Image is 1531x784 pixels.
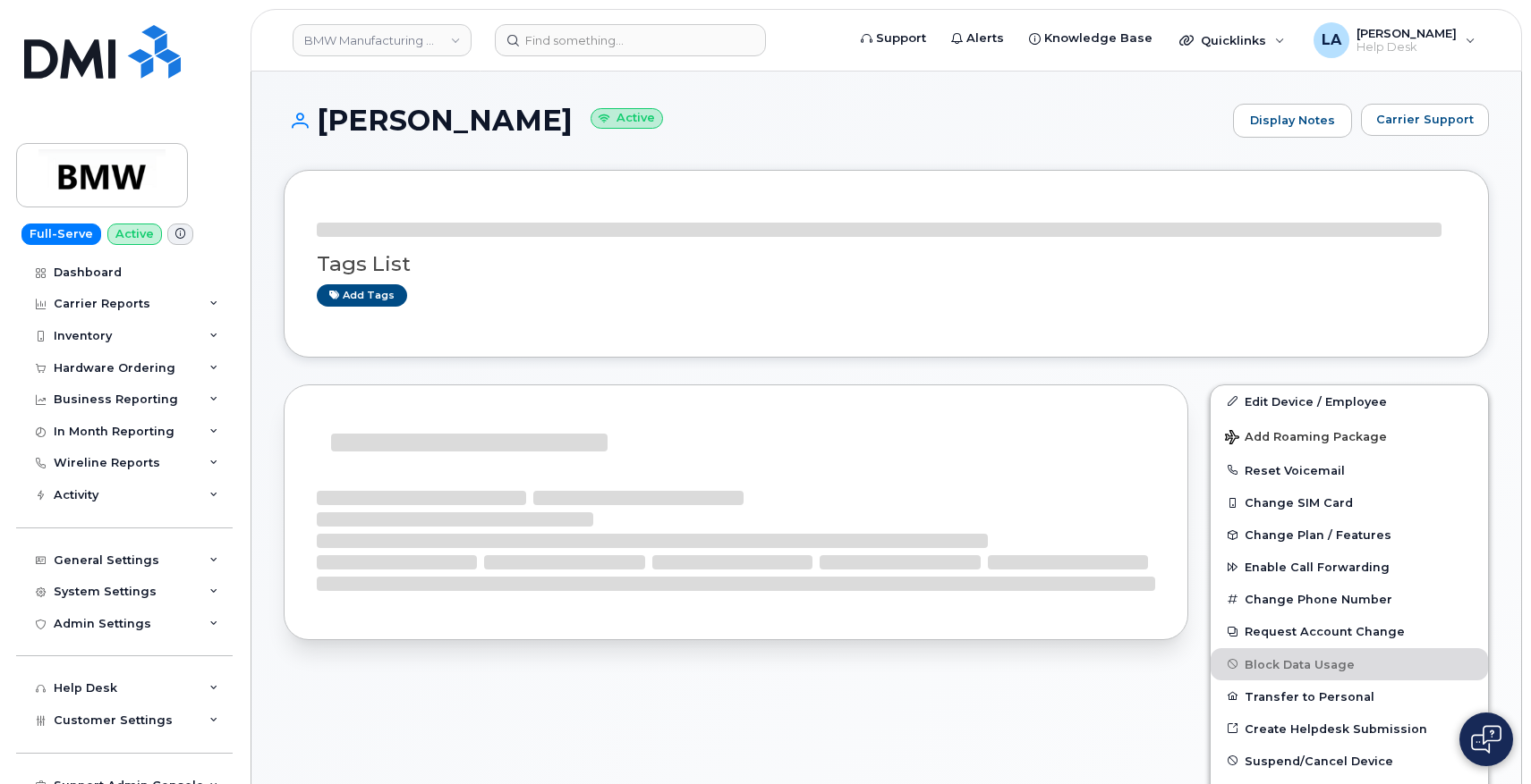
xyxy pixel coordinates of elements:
[284,105,1224,136] h1: [PERSON_NAME]
[1233,104,1352,138] a: Display Notes
[1245,528,1391,542] span: Change Plan / Features
[1225,430,1387,447] span: Add Roaming Package
[1211,583,1488,615] button: Change Phone Number
[1361,104,1489,136] button: Carrier Support
[1211,486,1488,518] button: Change SIM Card
[1211,680,1488,712] button: Transfer to Personal
[317,253,1456,275] h3: Tags List
[1211,417,1488,454] button: Add Roaming Package
[1211,712,1488,745] a: Create Helpdesk Submission
[1245,561,1390,574] span: Enable Call Forwarding
[1211,551,1488,583] button: Enable Call Forwarding
[317,284,407,307] a: Add tags
[1211,385,1488,417] a: Edit Device / Employee
[1211,648,1488,680] button: Block Data Usage
[1471,725,1501,754] img: Open chat
[1211,615,1488,647] button: Request Account Change
[1245,754,1393,767] span: Suspend/Cancel Device
[1211,454,1488,486] button: Reset Voicemail
[1211,745,1488,777] button: Suspend/Cancel Device
[591,108,663,129] small: Active
[1376,111,1474,128] span: Carrier Support
[1211,518,1488,551] button: Change Plan / Features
